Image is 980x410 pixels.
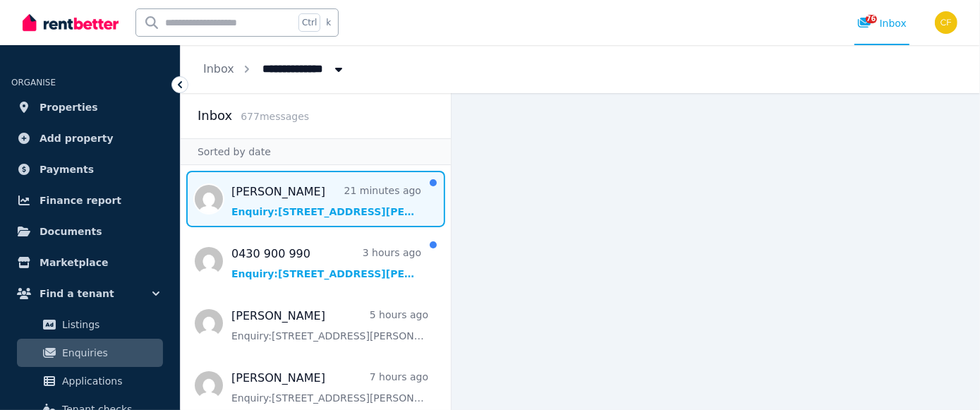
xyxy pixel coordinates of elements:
[181,138,451,165] div: Sorted by date
[40,130,114,147] span: Add property
[11,78,56,88] span: ORGANISE
[62,344,157,361] span: Enquiries
[231,308,428,343] a: [PERSON_NAME]5 hours agoEnquiry:[STREET_ADDRESS][PERSON_NAME].
[198,106,232,126] h2: Inbox
[203,62,234,76] a: Inbox
[23,12,119,33] img: RentBetter
[181,165,451,410] nav: Message list
[17,310,163,339] a: Listings
[231,183,421,219] a: [PERSON_NAME]21 minutes agoEnquiry:[STREET_ADDRESS][PERSON_NAME].
[298,13,320,32] span: Ctrl
[231,246,421,281] a: 0430 900 9903 hours agoEnquiry:[STREET_ADDRESS][PERSON_NAME].
[40,99,98,116] span: Properties
[326,17,331,28] span: k
[231,370,428,405] a: [PERSON_NAME]7 hours agoEnquiry:[STREET_ADDRESS][PERSON_NAME].
[11,155,169,183] a: Payments
[40,192,121,209] span: Finance report
[62,316,157,333] span: Listings
[17,339,163,367] a: Enquiries
[11,186,169,215] a: Finance report
[11,217,169,246] a: Documents
[181,45,368,93] nav: Breadcrumb
[11,124,169,152] a: Add property
[11,248,169,277] a: Marketplace
[11,93,169,121] a: Properties
[866,15,877,23] span: 76
[935,11,957,34] img: Christos Fassoulidis
[11,279,169,308] button: Find a tenant
[40,285,114,302] span: Find a tenant
[857,16,907,30] div: Inbox
[62,373,157,390] span: Applications
[40,254,108,271] span: Marketplace
[241,111,309,122] span: 677 message s
[17,367,163,395] a: Applications
[40,223,102,240] span: Documents
[40,161,94,178] span: Payments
